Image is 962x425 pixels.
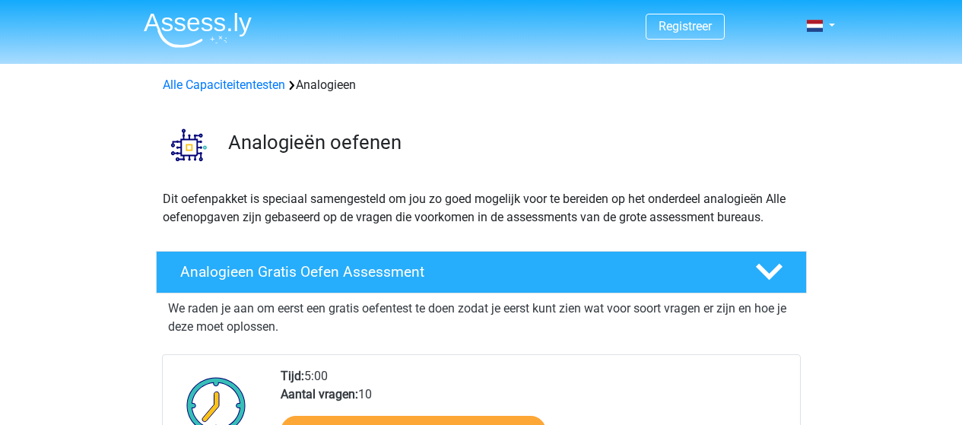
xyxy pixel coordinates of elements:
h4: Analogieen Gratis Oefen Assessment [180,263,731,281]
img: analogieen [157,113,221,177]
h3: Analogieën oefenen [228,131,795,154]
div: Analogieen [157,76,806,94]
a: Analogieen Gratis Oefen Assessment [150,251,813,293]
p: We raden je aan om eerst een gratis oefentest te doen zodat je eerst kunt zien wat voor soort vra... [168,300,795,336]
b: Tijd: [281,369,304,383]
img: Assessly [144,12,252,48]
b: Aantal vragen: [281,387,358,401]
p: Dit oefenpakket is speciaal samengesteld om jou zo goed mogelijk voor te bereiden op het onderdee... [163,190,800,227]
a: Alle Capaciteitentesten [163,78,285,92]
a: Registreer [659,19,712,33]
